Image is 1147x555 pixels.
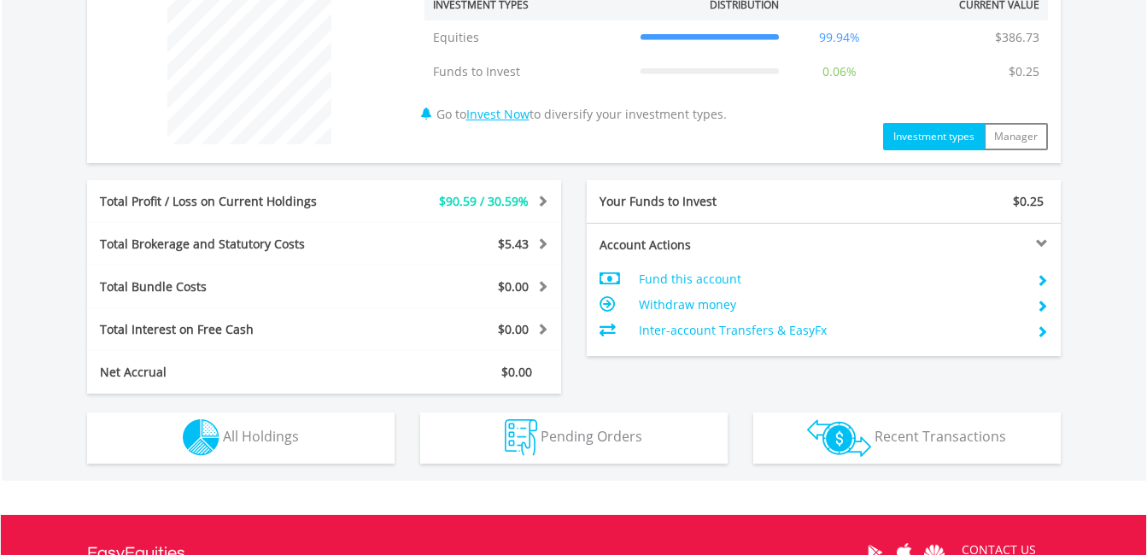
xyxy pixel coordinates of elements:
a: Invest Now [466,106,530,122]
button: Manager [984,123,1048,150]
button: All Holdings [87,412,395,464]
td: Funds to Invest [424,55,632,89]
td: Equities [424,20,632,55]
td: $386.73 [986,20,1048,55]
img: pending_instructions-wht.png [505,419,537,456]
img: holdings-wht.png [183,419,219,456]
div: Net Accrual [87,364,364,381]
button: Recent Transactions [753,412,1061,464]
span: Recent Transactions [875,427,1006,446]
span: $0.00 [501,364,532,380]
td: $0.25 [1000,55,1048,89]
td: Inter-account Transfers & EasyFx [639,318,1022,343]
td: 0.06% [787,55,892,89]
span: Pending Orders [541,427,642,446]
td: Fund this account [639,266,1022,292]
div: Total Bundle Costs [87,278,364,295]
span: $0.00 [498,321,529,337]
div: Total Profit / Loss on Current Holdings [87,193,364,210]
span: All Holdings [223,427,299,446]
div: Your Funds to Invest [587,193,824,210]
div: Total Interest on Free Cash [87,321,364,338]
td: 99.94% [787,20,892,55]
button: Investment types [883,123,985,150]
img: transactions-zar-wht.png [807,419,871,457]
div: Account Actions [587,237,824,254]
div: Total Brokerage and Statutory Costs [87,236,364,253]
span: $90.59 / 30.59% [439,193,529,209]
span: $0.00 [498,278,529,295]
span: $5.43 [498,236,529,252]
td: Withdraw money [639,292,1022,318]
span: $0.25 [1013,193,1044,209]
button: Pending Orders [420,412,728,464]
